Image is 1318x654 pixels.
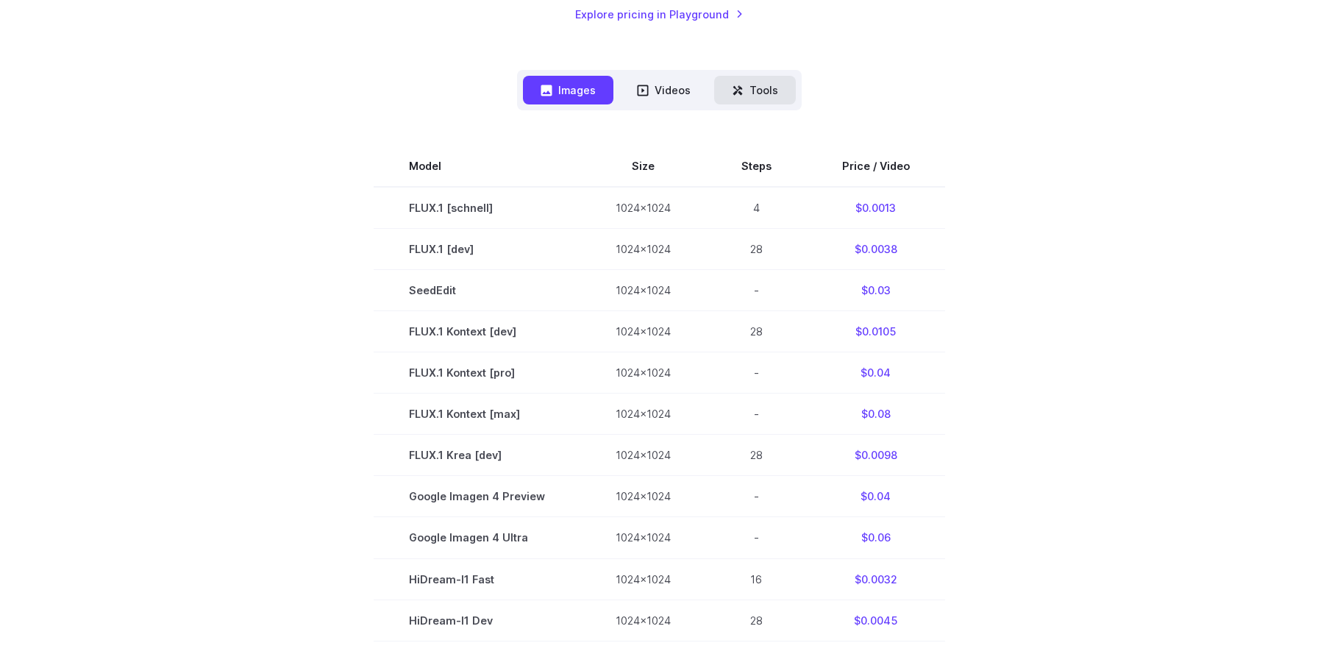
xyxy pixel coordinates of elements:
[580,146,706,187] th: Size
[374,229,580,270] td: FLUX.1 [dev]
[374,435,580,476] td: FLUX.1 Krea [dev]
[580,311,706,352] td: 1024x1024
[619,76,708,104] button: Videos
[706,476,807,517] td: -
[580,229,706,270] td: 1024x1024
[374,311,580,352] td: FLUX.1 Kontext [dev]
[706,187,807,229] td: 4
[706,394,807,435] td: -
[706,311,807,352] td: 28
[807,352,945,394] td: $0.04
[374,187,580,229] td: FLUX.1 [schnell]
[807,270,945,311] td: $0.03
[580,352,706,394] td: 1024x1024
[807,311,945,352] td: $0.0105
[807,435,945,476] td: $0.0098
[706,600,807,641] td: 28
[374,352,580,394] td: FLUX.1 Kontext [pro]
[807,476,945,517] td: $0.04
[580,394,706,435] td: 1024x1024
[374,517,580,558] td: Google Imagen 4 Ultra
[580,187,706,229] td: 1024x1024
[706,517,807,558] td: -
[706,352,807,394] td: -
[580,476,706,517] td: 1024x1024
[580,435,706,476] td: 1024x1024
[374,600,580,641] td: HiDream-I1 Dev
[807,187,945,229] td: $0.0013
[714,76,796,104] button: Tools
[580,517,706,558] td: 1024x1024
[706,146,807,187] th: Steps
[807,394,945,435] td: $0.08
[575,6,744,23] a: Explore pricing in Playground
[706,229,807,270] td: 28
[374,146,580,187] th: Model
[580,270,706,311] td: 1024x1024
[374,558,580,600] td: HiDream-I1 Fast
[706,270,807,311] td: -
[580,558,706,600] td: 1024x1024
[807,146,945,187] th: Price / Video
[374,270,580,311] td: SeedEdit
[706,558,807,600] td: 16
[374,476,580,517] td: Google Imagen 4 Preview
[807,600,945,641] td: $0.0045
[580,600,706,641] td: 1024x1024
[807,517,945,558] td: $0.06
[706,435,807,476] td: 28
[374,394,580,435] td: FLUX.1 Kontext [max]
[807,558,945,600] td: $0.0032
[523,76,613,104] button: Images
[807,229,945,270] td: $0.0038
